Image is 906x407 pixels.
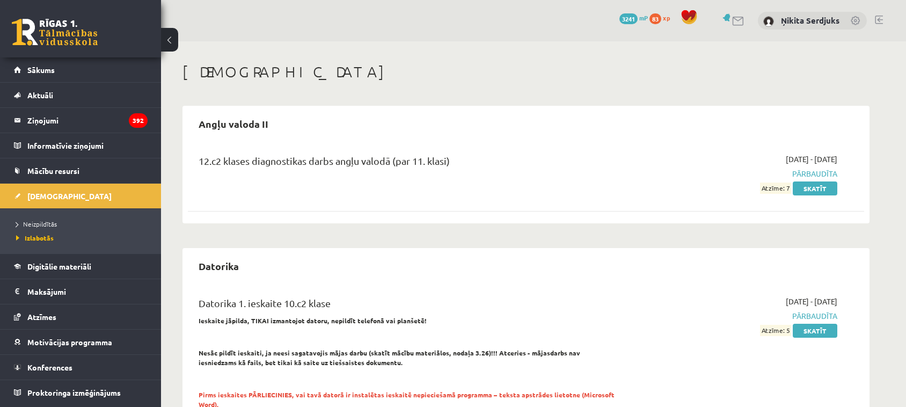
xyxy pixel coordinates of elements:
a: Skatīt [793,324,837,338]
a: Aktuāli [14,83,148,107]
span: [DEMOGRAPHIC_DATA] [27,191,112,201]
span: Motivācijas programma [27,337,112,347]
span: Sākums [27,65,55,75]
div: 12.c2 klases diagnostikas darbs angļu valodā (par 11. klasi) [199,154,619,173]
div: Datorika 1. ieskaite 10.c2 klase [199,296,619,316]
span: xp [663,13,670,22]
a: Mācību resursi [14,158,148,183]
a: Izlabotās [16,233,150,243]
a: 83 xp [649,13,675,22]
a: Rīgas 1. Tālmācības vidusskola [12,19,98,46]
span: Izlabotās [16,234,54,242]
a: Konferences [14,355,148,380]
span: Pārbaudīta [635,310,837,322]
a: Ņikita Serdjuks [781,15,839,26]
span: [DATE] - [DATE] [786,154,837,165]
span: Konferences [27,362,72,372]
span: Proktoringa izmēģinājums [27,388,121,397]
span: [DATE] - [DATE] [786,296,837,307]
a: Neizpildītās [16,219,150,229]
img: Ņikita Serdjuks [763,16,774,27]
a: Digitālie materiāli [14,254,148,279]
span: Digitālie materiāli [27,261,91,271]
a: 3241 mP [619,13,648,22]
strong: Ieskaite jāpilda, TIKAI izmantojot datoru, nepildīt telefonā vai planšetē! [199,316,427,325]
span: 3241 [619,13,638,24]
legend: Maksājumi [27,279,148,304]
legend: Informatīvie ziņojumi [27,133,148,158]
h2: Angļu valoda II [188,111,279,136]
i: 392 [129,113,148,128]
a: [DEMOGRAPHIC_DATA] [14,184,148,208]
a: Sākums [14,57,148,82]
span: Atzīme: 5 [760,325,791,336]
span: Atzīme: 7 [760,183,791,194]
a: Skatīt [793,181,837,195]
h1: [DEMOGRAPHIC_DATA] [182,63,870,81]
a: Atzīmes [14,304,148,329]
a: Proktoringa izmēģinājums [14,380,148,405]
a: Informatīvie ziņojumi [14,133,148,158]
span: Pārbaudīta [635,168,837,179]
a: Ziņojumi392 [14,108,148,133]
span: Neizpildītās [16,220,57,228]
a: Maksājumi [14,279,148,304]
span: Mācību resursi [27,166,79,176]
span: mP [639,13,648,22]
span: 83 [649,13,661,24]
span: Aktuāli [27,90,53,100]
h2: Datorika [188,253,250,279]
legend: Ziņojumi [27,108,148,133]
a: Motivācijas programma [14,330,148,354]
strong: Nesāc pildīt ieskaiti, ja neesi sagatavojis mājas darbu (skatīt mācību materiālos, nodaļa 3.26)!!... [199,348,580,367]
span: Atzīmes [27,312,56,322]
